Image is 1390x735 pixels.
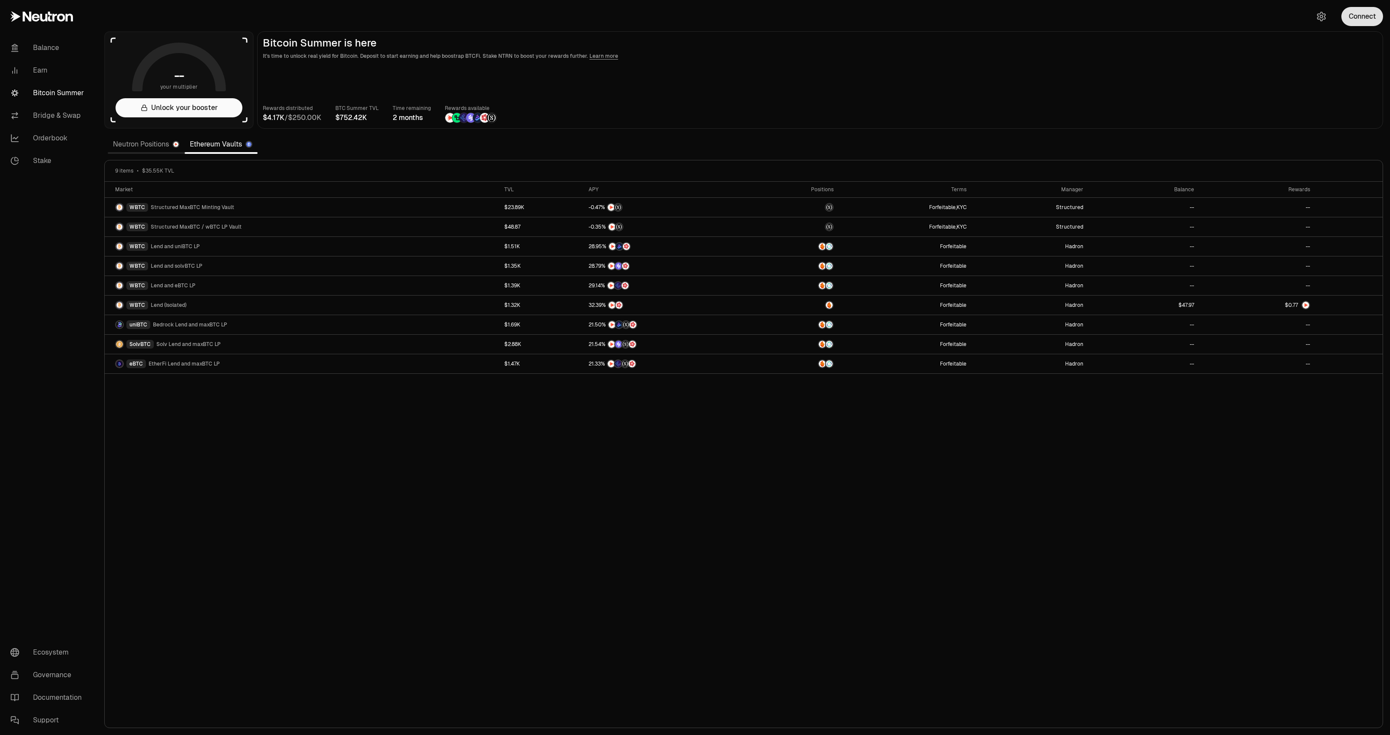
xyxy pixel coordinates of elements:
[116,321,123,328] img: uniBTC Logo
[819,282,826,289] img: Amber
[940,321,966,328] button: Forfeitable
[583,237,747,256] a: NTRNBedrock DiamondsMars Fragments
[940,360,966,367] button: Forfeitable
[116,98,242,117] button: Unlock your booster
[589,281,742,290] button: NTRNEtherFi PointsMars Fragments
[608,360,615,367] img: NTRN
[499,354,583,373] a: $1.47K
[583,256,747,276] a: NTRNSolv PointsMars Fragments
[826,223,833,230] img: maxBTC
[583,198,747,217] a: NTRNStructured Points
[445,104,497,113] p: Rewards available
[972,315,1089,334] a: Hadron
[826,360,833,367] img: Supervault
[752,301,834,309] button: Amber
[499,256,583,276] a: $1.35K
[747,354,839,373] a: AmberSupervault
[151,302,186,309] span: Lend (Isolated)
[1199,296,1315,315] a: NTRN Logo
[940,243,966,250] button: Forfeitable
[116,360,123,367] img: eBTC Logo
[1089,335,1199,354] a: --
[747,276,839,295] a: AmberSupervault
[589,186,742,193] div: APY
[609,243,616,250] img: NTRN
[149,360,220,367] span: EtherFi Lend and maxBTC LP
[126,301,148,309] div: WBTC
[940,341,966,348] button: Forfeitable
[499,296,583,315] a: $1.32K
[160,83,198,91] span: your multiplier
[126,320,150,329] div: uniBTC
[3,709,94,732] a: Support
[126,203,148,212] div: WBTC
[589,320,742,329] button: NTRNBedrock DiamondsStructured PointsMars Fragments
[589,359,742,368] button: NTRNEtherFi PointsStructured PointsMars Fragments
[583,354,747,373] a: NTRNEtherFi PointsStructured PointsMars Fragments
[151,243,200,250] span: Lend and uniBTC LP
[839,276,971,295] a: Forfeitable
[608,282,615,289] img: NTRN
[1089,217,1199,236] a: --
[826,341,833,348] img: Supervault
[153,321,227,328] span: Bedrock Lend and maxBTC LP
[105,256,499,276] a: WBTC LogoWBTCLend and solvBTC LP
[126,359,146,368] div: eBTC
[839,315,971,334] a: Forfeitable
[3,127,94,150] a: Orderbook
[589,203,742,212] button: NTRNStructured Points
[116,223,123,230] img: WBTC Logo
[126,262,148,270] div: WBTC
[105,198,499,217] a: WBTC LogoWBTCStructured MaxBTC Minting Vault
[504,186,578,193] div: TVL
[622,321,629,328] img: Structured Points
[116,243,123,250] img: WBTC Logo
[615,204,622,211] img: Structured Points
[972,354,1089,373] a: Hadron
[629,360,635,367] img: Mars Fragments
[956,204,966,211] button: KYC
[616,223,622,230] img: Structured Points
[142,167,174,174] span: $35.55K TVL
[609,321,616,328] img: NTRN
[752,203,834,212] button: maxBTC
[174,69,184,83] h1: --
[466,113,476,123] img: Solv Points
[126,281,148,290] div: WBTC
[839,198,971,217] a: Forfeitable,KYC
[747,256,839,276] a: AmberSupervault
[972,276,1089,295] a: Hadron
[608,263,615,269] img: NTRN
[480,113,490,123] img: Mars Fragments
[629,341,636,348] img: Mars Fragments
[819,360,826,367] img: Amber
[115,186,494,193] div: Market
[589,301,742,309] button: NTRNMars Fragments
[583,217,747,236] a: NTRNStructured Points
[752,223,834,231] button: maxBTC
[940,302,966,309] button: Forfeitable
[3,37,94,59] a: Balance
[1199,335,1315,354] a: --
[752,242,834,251] button: AmberSupervault
[1341,7,1383,26] button: Connect
[589,53,618,60] a: Learn more
[459,113,469,123] img: EtherFi Points
[173,142,179,147] img: Neutron Logo
[115,167,133,174] span: 9 items
[126,223,148,231] div: WBTC
[747,198,839,217] a: maxBTC
[972,198,1089,217] a: Structured
[972,217,1089,236] a: Structured
[589,242,742,251] button: NTRNBedrock DiamondsMars Fragments
[844,186,966,193] div: Terms
[1205,186,1310,193] div: Rewards
[972,335,1089,354] a: Hadron
[839,335,971,354] a: Forfeitable
[263,37,1377,49] h2: Bitcoin Summer is here
[105,217,499,236] a: WBTC LogoWBTCStructured MaxBTC / wBTC LP Vault
[499,335,583,354] a: $2.88K
[116,302,123,309] img: WBTC Logo
[1302,302,1309,309] img: NTRN Logo
[1199,198,1315,217] a: --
